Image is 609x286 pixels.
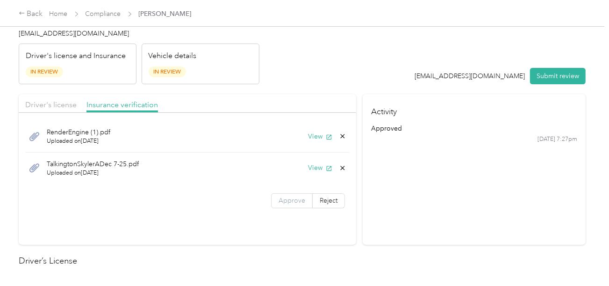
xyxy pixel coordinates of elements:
a: Compliance [86,10,121,18]
span: Reject [320,197,337,205]
span: [PERSON_NAME] [139,9,192,19]
button: View [308,132,332,141]
span: Uploaded on [DATE] [47,137,110,146]
span: In Review [149,66,186,77]
span: Driver's license [25,100,77,109]
span: Insurance verification [86,100,158,109]
span: RenderEngine (1).pdf [47,127,110,137]
span: Uploaded on [DATE] [47,169,139,177]
button: Submit review [530,68,586,84]
button: View [308,163,332,173]
span: [EMAIL_ADDRESS][DOMAIN_NAME] [19,29,129,37]
span: Approve [279,197,305,205]
div: Back [19,8,43,20]
a: Home [50,10,68,18]
h4: Activity [363,94,586,124]
time: [DATE] 7:27pm [537,135,577,144]
p: Vehicle details [149,51,197,62]
h2: Driver’s License [19,255,586,267]
div: approved [371,124,578,133]
span: TalkingtonSkylerADec 7-25.pdf [47,159,139,169]
span: In Review [26,66,63,77]
iframe: Everlance-gr Chat Button Frame [557,234,609,286]
div: [EMAIL_ADDRESS][DOMAIN_NAME] [415,71,525,81]
p: Driver's license and Insurance [26,51,126,62]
